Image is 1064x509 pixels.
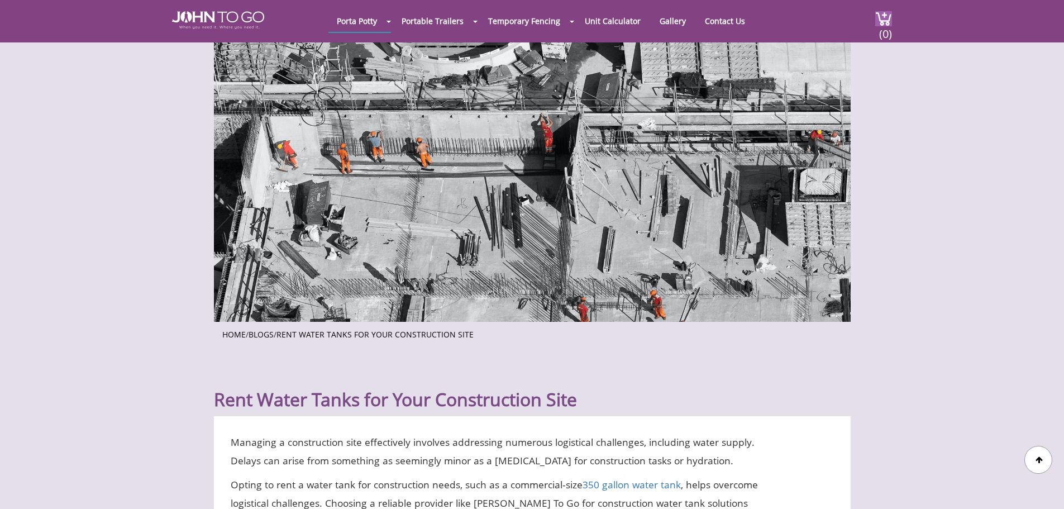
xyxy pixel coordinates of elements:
h1: Rent Water Tanks for Your Construction Site [214,361,851,411]
p: Managing a construction site effectively involves addressing numerous logistical challenges, incl... [231,433,781,470]
span: (0) [879,17,892,41]
img: JOHN to go [172,11,264,29]
a: Contact Us [696,10,753,32]
a: 350 gallon water tank [583,478,681,491]
a: Blogs [249,329,274,340]
ul: / / [222,326,842,340]
img: cart a [875,11,892,26]
a: Home [222,329,246,340]
a: Gallery [651,10,694,32]
a: Porta Potty [328,10,385,32]
a: Rent Water Tanks for Your Construction Site [276,329,474,340]
a: Temporary Fencing [480,10,569,32]
a: Portable Trailers [393,10,472,32]
a: Unit Calculator [576,10,649,32]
